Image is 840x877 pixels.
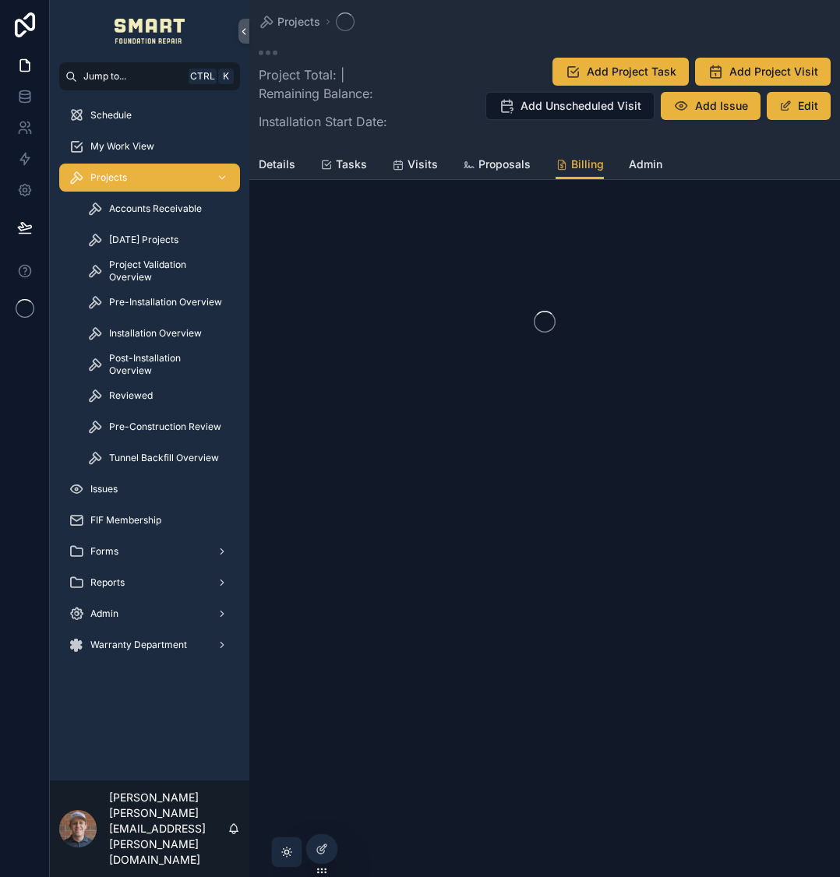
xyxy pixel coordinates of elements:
a: Reviewed [78,382,240,410]
a: Reports [59,569,240,597]
a: Tasks [320,150,367,181]
img: App logo [115,19,185,44]
span: Forms [90,545,118,558]
span: Add Project Task [587,64,676,79]
button: Add Unscheduled Visit [485,92,655,120]
span: Admin [629,157,662,172]
a: Pre-Installation Overview [78,288,240,316]
button: Add Project Task [552,58,689,86]
span: Accounts Receivable [109,203,202,215]
button: Add Project Visit [695,58,831,86]
span: Projects [277,14,320,30]
span: Add Unscheduled Visit [521,98,641,114]
span: Proposals [478,157,531,172]
p: Installation Start Date: [259,112,396,131]
a: Warranty Department [59,631,240,659]
span: Tasks [336,157,367,172]
span: K [220,70,232,83]
a: Pre-Construction Review [78,413,240,441]
span: FIF Membership [90,514,161,527]
div: scrollable content [50,90,249,679]
span: Reviewed [109,389,153,402]
span: Visits [408,157,438,172]
span: Post-Installation Overview [109,352,224,377]
a: [DATE] Projects [78,226,240,254]
span: Schedule [90,109,132,122]
span: Warranty Department [90,639,187,651]
a: Billing [556,150,604,180]
a: Admin [629,150,662,181]
span: Pre-Installation Overview [109,296,222,308]
span: Project Validation Overview [109,259,224,284]
span: Issues [90,483,118,495]
span: Details [259,157,295,172]
p: Project Total: | Remaining Balance: [259,65,396,103]
a: Forms [59,537,240,565]
a: Projects [259,14,320,30]
a: Proposals [463,150,531,181]
button: Add Issue [661,92,761,120]
a: Accounts Receivable [78,195,240,223]
span: Pre-Construction Review [109,421,221,433]
span: [DATE] Projects [109,234,178,246]
a: Visits [392,150,438,181]
button: Jump to...CtrlK [59,62,240,90]
a: My Work View [59,132,240,160]
a: Issues [59,475,240,503]
span: Add Issue [695,98,748,114]
span: Tunnel Backfill Overview [109,452,219,464]
a: Post-Installation Overview [78,350,240,379]
span: My Work View [90,140,154,153]
button: Edit [767,92,831,120]
a: Schedule [59,101,240,129]
span: Ctrl [189,69,217,84]
p: [PERSON_NAME] [PERSON_NAME][EMAIL_ADDRESS][PERSON_NAME][DOMAIN_NAME] [109,790,228,868]
a: Admin [59,600,240,628]
a: Projects [59,164,240,192]
span: Jump to... [83,70,182,83]
span: Admin [90,608,118,620]
span: Add Project Visit [729,64,818,79]
a: Installation Overview [78,319,240,347]
a: Details [259,150,295,181]
span: Reports [90,576,125,589]
span: Installation Overview [109,327,202,340]
a: FIF Membership [59,506,240,534]
a: Project Validation Overview [78,257,240,285]
span: Billing [571,157,604,172]
span: Projects [90,171,127,184]
a: Tunnel Backfill Overview [78,444,240,472]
